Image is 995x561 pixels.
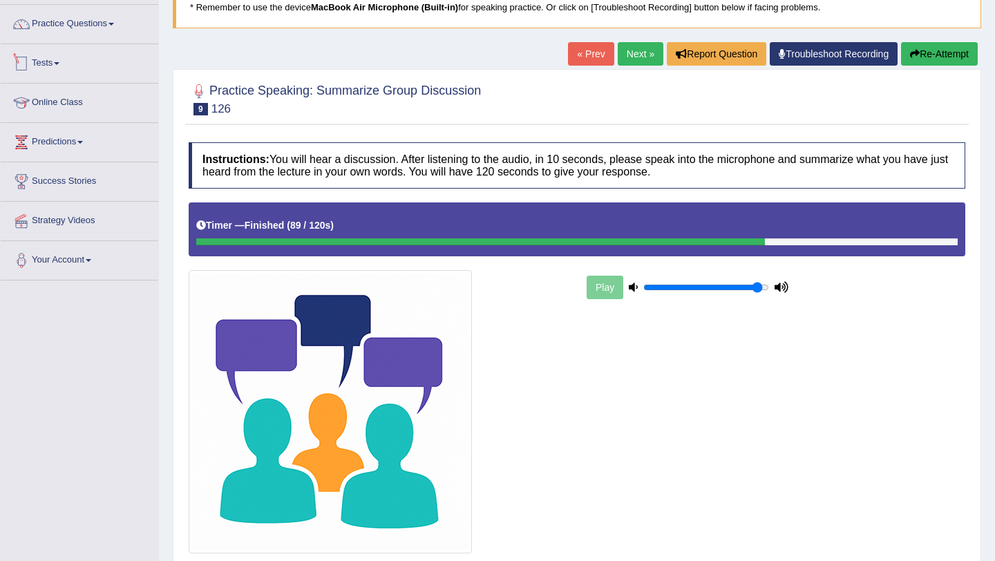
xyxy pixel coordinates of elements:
[290,220,330,231] b: 89 / 120s
[1,44,158,79] a: Tests
[287,220,290,231] b: (
[901,42,978,66] button: Re-Attempt
[202,153,269,165] b: Instructions:
[1,123,158,158] a: Predictions
[1,84,158,118] a: Online Class
[1,241,158,276] a: Your Account
[211,102,231,115] small: 126
[1,162,158,197] a: Success Stories
[770,42,898,66] a: Troubleshoot Recording
[311,2,458,12] b: MacBook Air Microphone (Built-in)
[189,142,965,189] h4: You will hear a discussion. After listening to the audio, in 10 seconds, please speak into the mi...
[667,42,766,66] button: Report Question
[618,42,663,66] a: Next »
[245,220,285,231] b: Finished
[1,5,158,39] a: Practice Questions
[330,220,334,231] b: )
[196,220,334,231] h5: Timer —
[1,202,158,236] a: Strategy Videos
[193,103,208,115] span: 9
[189,81,481,115] h2: Practice Speaking: Summarize Group Discussion
[568,42,614,66] a: « Prev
